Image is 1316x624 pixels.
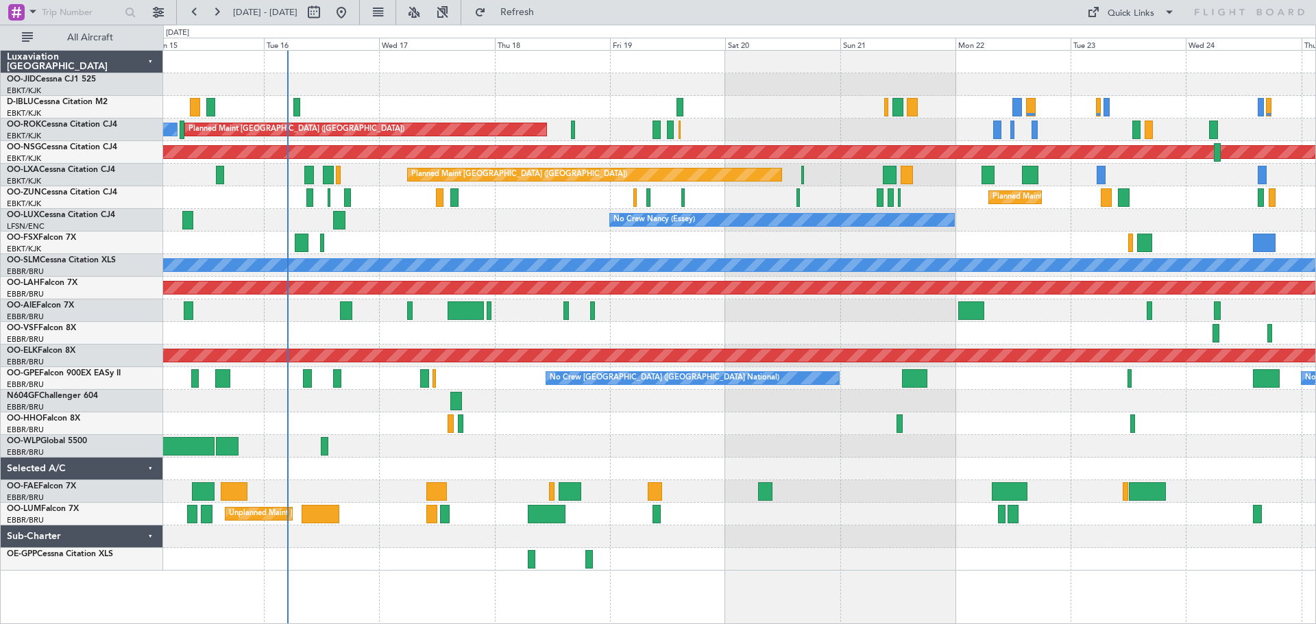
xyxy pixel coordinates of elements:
div: Tue 16 [264,38,379,50]
div: Wed 24 [1186,38,1301,50]
a: OO-JIDCessna CJ1 525 [7,75,96,84]
span: OO-ZUN [7,188,41,197]
div: Unplanned Maint [GEOGRAPHIC_DATA] ([GEOGRAPHIC_DATA] National) [229,503,487,524]
div: Planned Maint [GEOGRAPHIC_DATA] ([GEOGRAPHIC_DATA]) [188,119,404,140]
a: OO-LXACessna Citation CJ4 [7,166,115,174]
span: Refresh [489,8,546,17]
span: OO-NSG [7,143,41,151]
a: OO-NSGCessna Citation CJ4 [7,143,117,151]
span: OE-GPP [7,550,37,558]
span: OO-LUX [7,211,39,219]
a: OO-AIEFalcon 7X [7,301,74,310]
span: All Aircraft [36,33,145,42]
span: D-IBLU [7,98,34,106]
a: OO-LAHFalcon 7X [7,279,77,287]
div: [DATE] [166,27,189,39]
a: EBKT/KJK [7,176,41,186]
span: OO-VSF [7,324,38,332]
a: OO-FAEFalcon 7X [7,482,76,490]
a: EBBR/BRU [7,289,44,299]
div: Mon 22 [955,38,1071,50]
a: OO-LUXCessna Citation CJ4 [7,211,115,219]
div: Planned Maint Kortrijk-[GEOGRAPHIC_DATA] [992,187,1152,208]
span: OO-JID [7,75,36,84]
a: OO-SLMCessna Citation XLS [7,256,116,264]
a: EBBR/BRU [7,447,44,458]
a: EBBR/BRU [7,266,44,277]
span: [DATE] - [DATE] [233,6,297,18]
a: EBBR/BRU [7,379,44,390]
a: EBBR/BRU [7,515,44,525]
a: EBBR/BRU [7,402,44,412]
span: OO-FSX [7,234,38,242]
a: OO-VSFFalcon 8X [7,324,76,332]
a: EBKT/KJK [7,244,41,254]
a: EBBR/BRU [7,312,44,322]
a: EBBR/BRU [7,334,44,345]
a: OO-LUMFalcon 7X [7,505,79,513]
span: OO-AIE [7,301,36,310]
input: Trip Number [42,2,121,23]
div: Sun 21 [840,38,955,50]
span: OO-LXA [7,166,39,174]
a: EBBR/BRU [7,492,44,503]
span: N604GF [7,392,39,400]
a: OO-FSXFalcon 7X [7,234,76,242]
a: OE-GPPCessna Citation XLS [7,550,113,558]
span: OO-GPE [7,369,39,377]
span: OO-HHO [7,414,42,423]
a: OO-WLPGlobal 5500 [7,437,87,445]
a: EBKT/KJK [7,199,41,209]
div: Mon 15 [149,38,264,50]
a: LFSN/ENC [7,221,45,232]
div: Sat 20 [725,38,840,50]
span: OO-ELK [7,347,38,355]
div: Planned Maint [GEOGRAPHIC_DATA] ([GEOGRAPHIC_DATA]) [411,164,627,185]
button: All Aircraft [15,27,149,49]
a: EBBR/BRU [7,425,44,435]
span: OO-WLP [7,437,40,445]
div: Thu 18 [495,38,610,50]
span: OO-LAH [7,279,40,287]
span: OO-ROK [7,121,41,129]
a: EBKT/KJK [7,131,41,141]
span: OO-SLM [7,256,40,264]
div: Fri 19 [610,38,725,50]
a: D-IBLUCessna Citation M2 [7,98,108,106]
a: N604GFChallenger 604 [7,392,98,400]
a: OO-GPEFalcon 900EX EASy II [7,369,121,377]
span: OO-LUM [7,505,41,513]
a: EBKT/KJK [7,86,41,96]
a: OO-ELKFalcon 8X [7,347,75,355]
div: Quick Links [1108,7,1154,21]
button: Refresh [468,1,550,23]
a: OO-ROKCessna Citation CJ4 [7,121,117,129]
a: OO-HHOFalcon 8X [7,414,80,423]
div: Tue 23 [1071,38,1186,50]
a: OO-ZUNCessna Citation CJ4 [7,188,117,197]
div: No Crew Nancy (Essey) [613,210,695,230]
a: EBBR/BRU [7,357,44,367]
button: Quick Links [1080,1,1182,23]
a: EBKT/KJK [7,153,41,164]
div: No Crew [GEOGRAPHIC_DATA] ([GEOGRAPHIC_DATA] National) [550,368,779,388]
span: OO-FAE [7,482,38,490]
a: EBKT/KJK [7,108,41,118]
div: Wed 17 [379,38,494,50]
